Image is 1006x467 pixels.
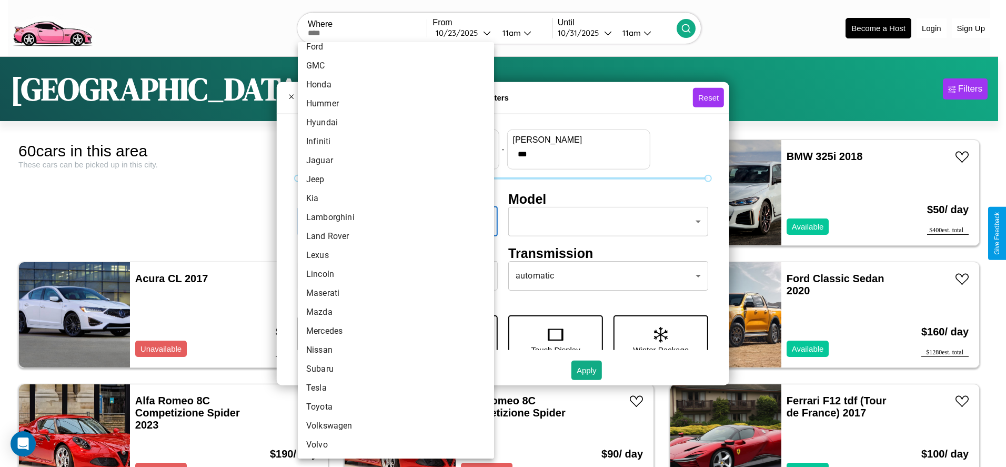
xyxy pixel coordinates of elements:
li: Mazda [298,303,494,322]
li: Lincoln [298,265,494,284]
li: Hyundai [298,113,494,132]
li: Ford [298,37,494,56]
li: Volkswagen [298,416,494,435]
li: Honda [298,75,494,94]
li: Lamborghini [298,208,494,227]
li: Nissan [298,341,494,360]
div: Give Feedback [993,212,1001,255]
li: Kia [298,189,494,208]
li: Mercedes [298,322,494,341]
li: Hummer [298,94,494,113]
li: Jaguar [298,151,494,170]
li: Subaru [298,360,494,379]
li: Jeep [298,170,494,189]
li: GMC [298,56,494,75]
li: Land Rover [298,227,494,246]
li: Tesla [298,379,494,398]
li: Lexus [298,246,494,265]
div: Open Intercom Messenger [11,431,36,456]
li: Volvo [298,435,494,454]
li: Toyota [298,398,494,416]
li: Maserati [298,284,494,303]
li: Infiniti [298,132,494,151]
